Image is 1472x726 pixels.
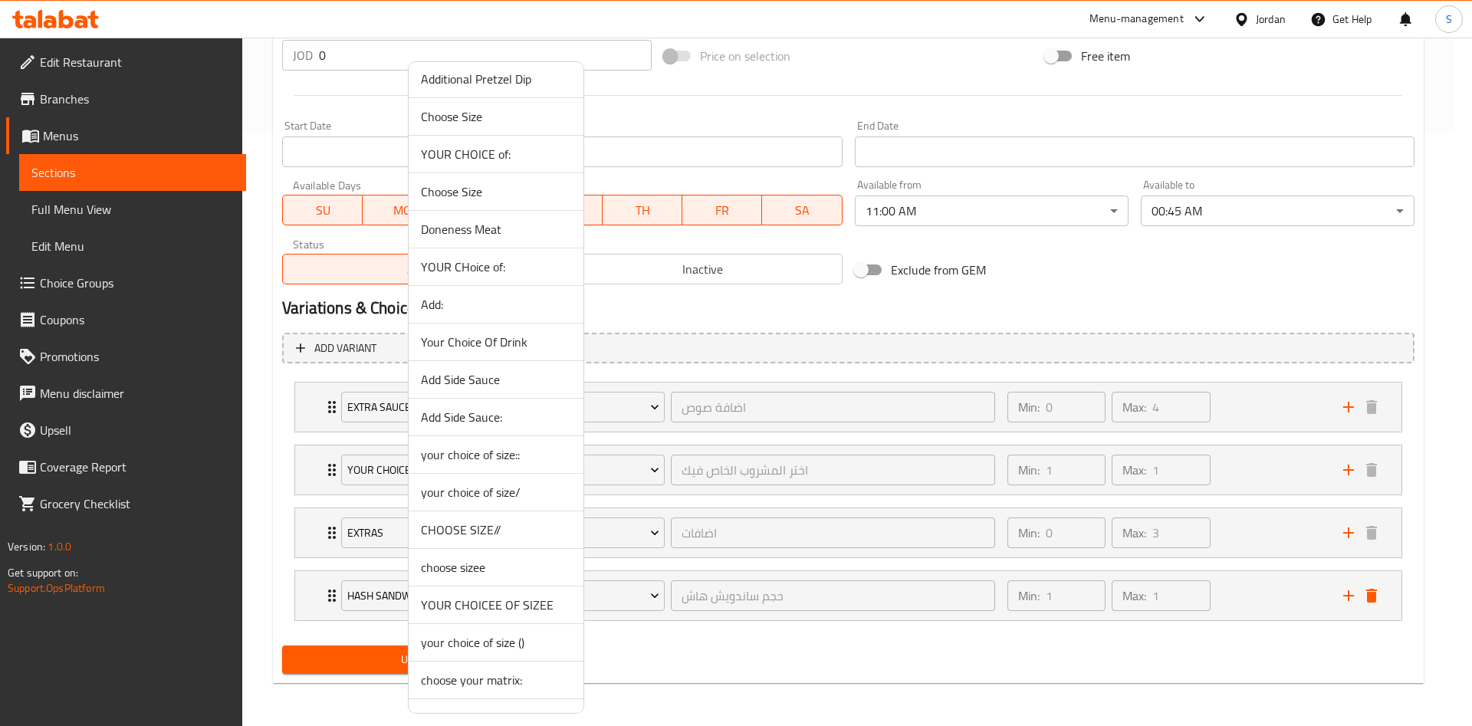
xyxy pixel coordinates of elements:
span: CHOOSE SIZE// [421,521,571,539]
span: Add Side Sauce [421,370,571,389]
span: Your Choice Of Drink [421,333,571,351]
span: Add: [421,295,571,314]
span: your choice of size () [421,633,571,652]
span: YOUR CHOICEE OF SIZEE [421,596,571,614]
span: Choose Size [421,182,571,201]
span: YOUR CHOICE of: [421,145,571,163]
span: Choose Size [421,107,571,126]
span: YOUR CHoice of: [421,258,571,276]
span: Add Side Sauce: [421,408,571,426]
span: choose your matrix: [421,671,571,689]
span: your choice of size/ [421,483,571,501]
span: Additional Pretzel Dip [421,70,571,88]
span: Doneness Meat [421,220,571,238]
span: your choice of size:: [421,445,571,464]
span: choose sizee [421,558,571,577]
